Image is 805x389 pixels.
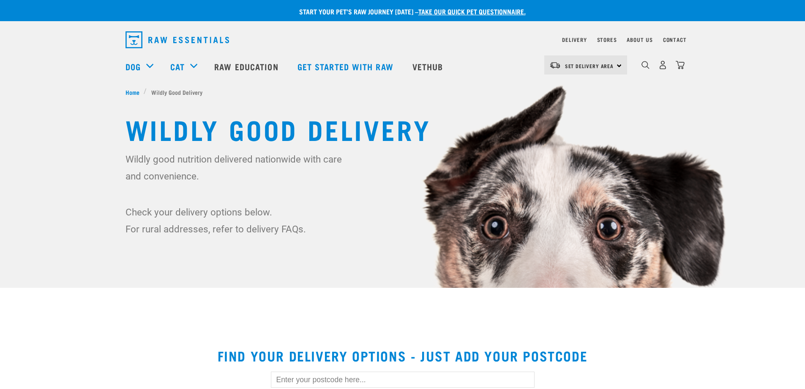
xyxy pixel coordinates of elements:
[126,113,680,144] h1: Wildly Good Delivery
[562,38,587,41] a: Delivery
[170,60,185,73] a: Cat
[271,372,535,388] input: Enter your postcode here...
[549,61,561,69] img: van-moving.png
[126,88,144,97] a: Home
[404,50,454,83] a: Vethub
[119,28,687,52] nav: dropdown navigation
[676,61,685,69] img: home-icon@2x.png
[663,38,687,41] a: Contact
[418,9,526,13] a: take our quick pet questionnaire.
[126,204,347,237] p: Check your delivery options below. For rural addresses, refer to delivery FAQs.
[126,151,347,185] p: Wildly good nutrition delivered nationwide with care and convenience.
[126,31,229,48] img: Raw Essentials Logo
[126,60,141,73] a: Dog
[641,61,649,69] img: home-icon-1@2x.png
[10,348,795,363] h2: Find your delivery options - just add your postcode
[126,88,139,97] span: Home
[565,64,614,67] span: Set Delivery Area
[597,38,617,41] a: Stores
[627,38,652,41] a: About Us
[126,88,680,97] nav: breadcrumbs
[658,61,667,69] img: user.png
[206,50,289,83] a: Raw Education
[289,50,404,83] a: Get started with Raw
